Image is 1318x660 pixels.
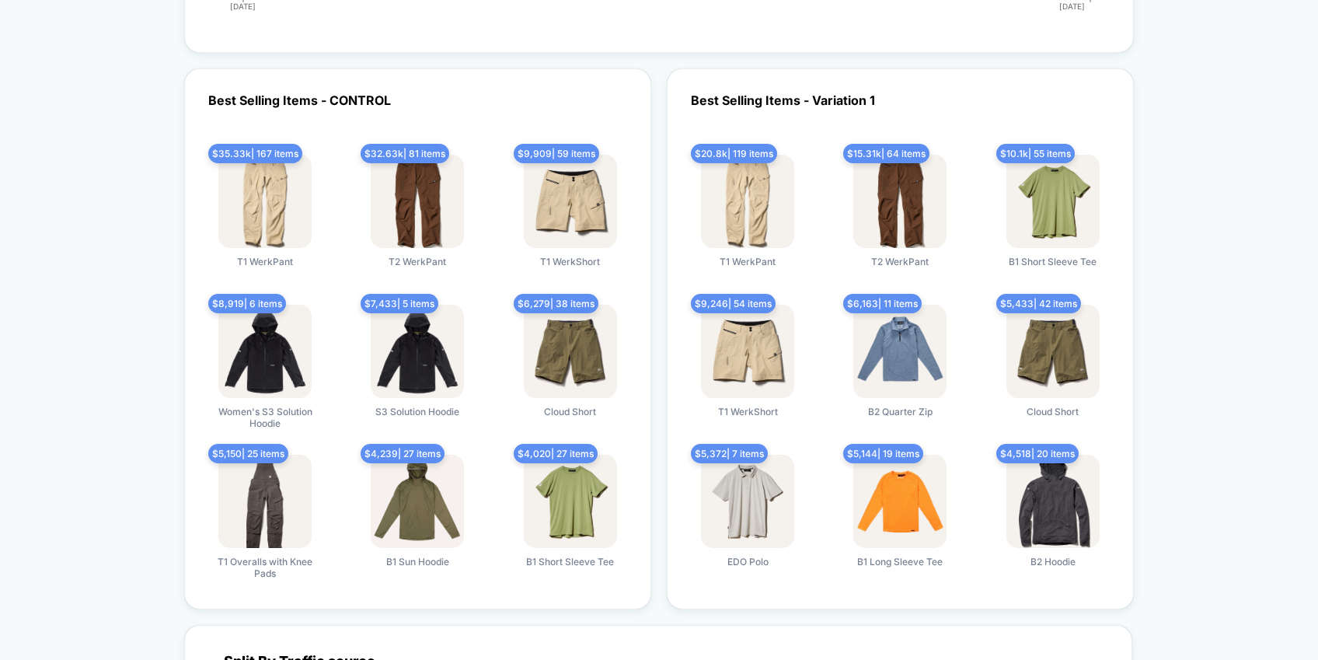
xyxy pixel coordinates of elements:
span: $ 10.1k | 55 items [996,144,1075,163]
img: produt [371,155,464,248]
span: B2 Hoodie [1030,556,1076,581]
img: produt [853,305,947,398]
span: $ 15.31k | 64 items [843,144,929,163]
span: B1 Short Sleeve Tee [1009,256,1097,281]
span: T1 WerkPant [237,256,293,281]
span: T1 WerkShort [540,256,600,281]
span: Cloud Short [1027,406,1079,431]
span: $ 9,246 | 54 items [691,294,776,313]
img: produt [853,155,947,248]
span: S3 Solution Hoodie [375,406,459,431]
span: $ 35.33k | 167 items [208,144,302,163]
span: $ 9,909 | 59 items [514,144,599,163]
img: produt [701,155,794,248]
img: produt [524,455,617,548]
span: T2 WerkPant [871,256,929,281]
img: produt [1006,455,1100,548]
span: $ 6,279 | 38 items [514,294,598,313]
span: $ 6,163 | 11 items [843,294,922,313]
span: $ 32.63k | 81 items [361,144,449,163]
span: $ 8,919 | 6 items [208,294,286,313]
span: T1 Overalls with Knee Pads [207,556,323,581]
img: produt [371,305,464,398]
img: produt [218,155,312,248]
span: $ 4,518 | 20 items [996,444,1079,463]
tspan: [DATE] [230,2,256,11]
span: $ 5,372 | 7 items [691,444,768,463]
img: produt [1006,155,1100,248]
img: produt [701,305,794,398]
span: T2 WerkPant [389,256,446,281]
tspan: [DATE] [1060,2,1086,11]
span: EDO Polo [727,556,769,581]
img: produt [524,155,617,248]
span: $ 4,239 | 27 items [361,444,445,463]
span: $ 4,020 | 27 items [514,444,598,463]
img: produt [701,455,794,548]
span: $ 5,150 | 25 items [208,444,288,463]
span: Women's S3 Solution Hoodie [207,406,323,431]
img: produt [524,305,617,398]
img: produt [218,455,312,548]
span: B1 Sun Hoodie [386,556,449,581]
img: produt [853,455,947,548]
span: B2 Quarter Zip [868,406,933,431]
span: T1 WerkPant [720,256,776,281]
span: $ 20.8k | 119 items [691,144,777,163]
img: produt [218,305,312,398]
span: T1 WerkShort [718,406,778,431]
span: $ 7,433 | 5 items [361,294,438,313]
img: produt [371,455,464,548]
span: $ 5,144 | 19 items [843,444,923,463]
span: B1 Long Sleeve Tee [857,556,943,581]
span: $ 5,433 | 42 items [996,294,1081,313]
span: Cloud Short [544,406,596,431]
span: B1 Short Sleeve Tee [526,556,614,581]
img: produt [1006,305,1100,398]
